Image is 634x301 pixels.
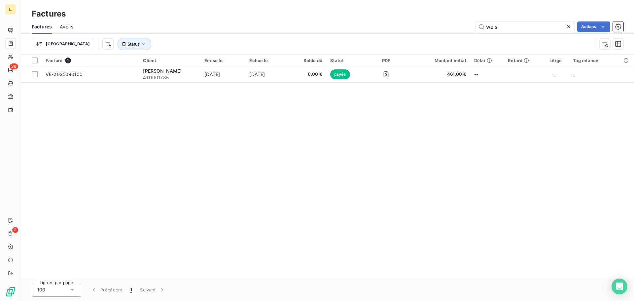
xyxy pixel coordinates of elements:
[65,57,71,63] span: 1
[474,58,500,63] div: Délai
[612,279,627,294] div: Open Intercom Messenger
[37,286,45,293] span: 100
[249,58,287,63] div: Échue le
[577,21,610,32] button: Actions
[32,23,52,30] span: Factures
[143,74,196,81] span: 4111001785
[573,71,575,77] span: _
[136,283,169,297] button: Suivant
[127,41,139,47] span: Statut
[32,39,94,49] button: [GEOGRAPHIC_DATA]
[10,63,18,69] span: 36
[470,66,504,82] td: --
[12,227,18,233] span: 2
[573,58,630,63] div: Tag relance
[130,286,132,293] span: 1
[5,4,16,15] div: L.
[411,58,466,63] div: Montant initial
[245,66,291,82] td: [DATE]
[204,58,241,63] div: Émise le
[369,58,404,63] div: PDF
[508,58,538,63] div: Retard
[330,69,350,79] span: payée
[411,71,466,78] span: 461,00 €
[295,58,322,63] div: Solde dû
[554,71,556,77] span: _
[118,38,151,50] button: Statut
[330,58,361,63] div: Statut
[295,71,322,78] span: 0,00 €
[46,58,62,63] span: Facture
[60,23,73,30] span: Avoirs
[87,283,126,297] button: Précédent
[46,71,83,77] span: VE-2025090100
[200,66,245,82] td: [DATE]
[126,283,136,297] button: 1
[5,286,16,297] img: Logo LeanPay
[143,58,196,63] div: Client
[143,68,182,74] span: [PERSON_NAME]
[546,58,565,63] div: Litige
[475,21,575,32] input: Rechercher
[32,8,66,20] h3: Factures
